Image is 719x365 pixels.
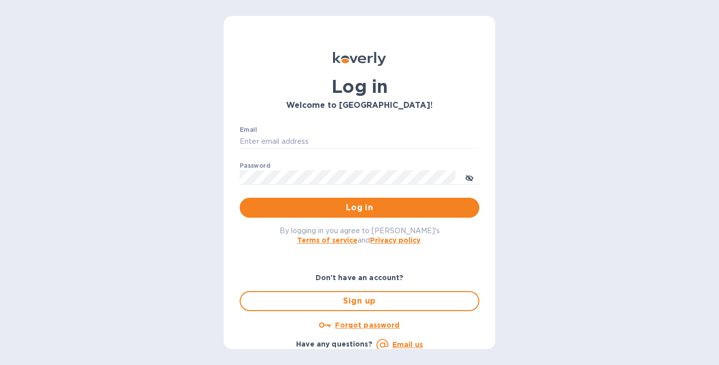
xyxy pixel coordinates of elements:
[240,198,479,218] button: Log in
[240,101,479,110] h3: Welcome to [GEOGRAPHIC_DATA]!
[240,127,257,133] label: Email
[280,227,440,244] span: By logging in you agree to [PERSON_NAME]'s and .
[459,167,479,187] button: toggle password visibility
[240,291,479,311] button: Sign up
[248,202,471,214] span: Log in
[240,134,479,149] input: Enter email address
[392,341,423,349] a: Email us
[335,321,399,329] u: Forgot password
[296,340,372,348] b: Have any questions?
[240,76,479,97] h1: Log in
[297,236,358,244] a: Terms of service
[240,163,270,169] label: Password
[316,274,404,282] b: Don't have an account?
[370,236,420,244] a: Privacy policy
[249,295,470,307] span: Sign up
[333,52,386,66] img: Koverly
